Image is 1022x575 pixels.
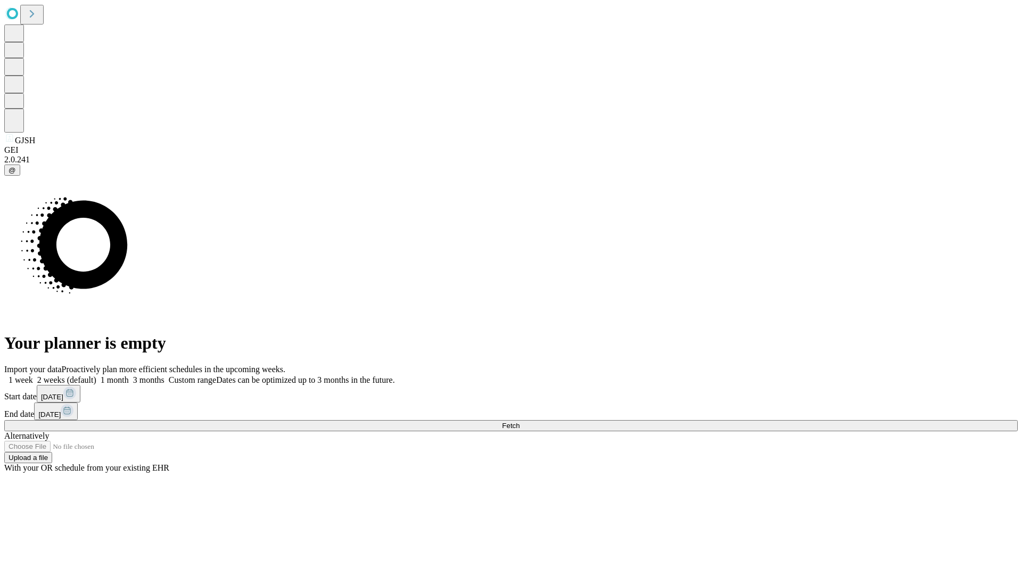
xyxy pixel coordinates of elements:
span: 1 month [101,375,129,384]
span: Import your data [4,365,62,374]
button: @ [4,165,20,176]
span: [DATE] [41,393,63,401]
span: [DATE] [38,410,61,418]
span: Alternatively [4,431,49,440]
span: With your OR schedule from your existing EHR [4,463,169,472]
span: Proactively plan more efficient schedules in the upcoming weeks. [62,365,285,374]
span: 3 months [133,375,164,384]
div: Start date [4,385,1018,402]
span: Custom range [169,375,216,384]
span: @ [9,166,16,174]
span: 1 week [9,375,33,384]
div: 2.0.241 [4,155,1018,165]
button: [DATE] [34,402,78,420]
span: Fetch [502,422,520,430]
span: Dates can be optimized up to 3 months in the future. [216,375,394,384]
button: Fetch [4,420,1018,431]
button: [DATE] [37,385,80,402]
h1: Your planner is empty [4,333,1018,353]
div: GEI [4,145,1018,155]
span: GJSH [15,136,35,145]
div: End date [4,402,1018,420]
button: Upload a file [4,452,52,463]
span: 2 weeks (default) [37,375,96,384]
